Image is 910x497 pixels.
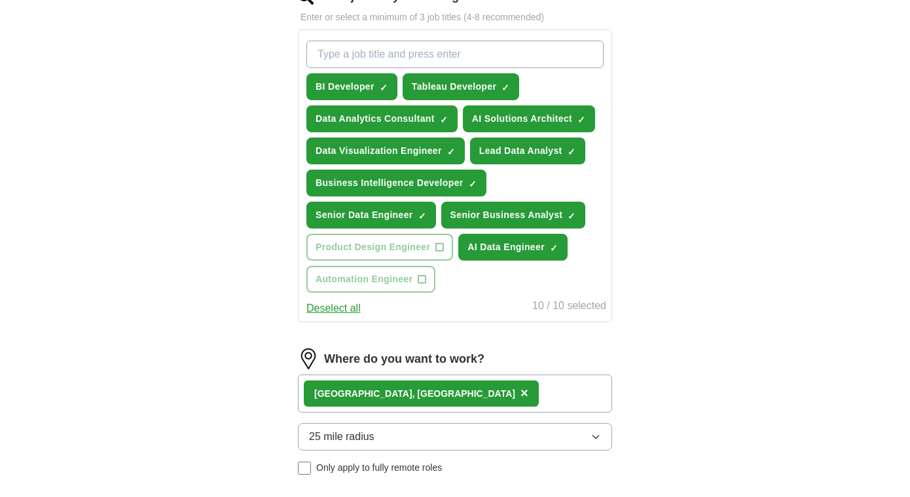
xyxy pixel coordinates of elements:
[568,147,575,157] span: ✓
[306,138,465,164] button: Data Visualization Engineer✓
[501,83,509,93] span: ✓
[403,73,519,100] button: Tableau Developer✓
[306,73,397,100] button: BI Developer✓
[316,461,442,475] span: Only apply to fully remote roles
[316,112,435,126] span: Data Analytics Consultant
[309,429,374,445] span: 25 mile radius
[306,234,453,261] button: Product Design Engineer
[441,202,586,229] button: Senior Business Analyst✓
[577,115,585,125] span: ✓
[458,234,568,261] button: AI Data Engineer✓
[298,423,612,451] button: 25 mile radius
[314,387,515,401] div: [GEOGRAPHIC_DATA], [GEOGRAPHIC_DATA]
[568,211,575,221] span: ✓
[316,144,442,158] span: Data Visualization Engineer
[298,10,612,24] p: Enter or select a minimum of 3 job titles (4-8 recommended)
[298,348,319,369] img: location.png
[316,208,413,222] span: Senior Data Engineer
[316,272,412,286] span: Automation Engineer
[467,240,545,254] span: AI Data Engineer
[316,80,374,94] span: BI Developer
[306,202,436,229] button: Senior Data Engineer✓
[316,176,464,190] span: Business Intelligence Developer
[324,350,484,368] label: Where do you want to work?
[479,144,562,158] span: Lead Data Analyst
[447,147,455,157] span: ✓
[550,243,558,253] span: ✓
[440,115,448,125] span: ✓
[520,384,528,403] button: ×
[306,170,486,196] button: Business Intelligence Developer✓
[306,266,435,293] button: Automation Engineer
[298,462,311,475] input: Only apply to fully remote roles
[520,386,528,400] span: ×
[450,208,563,222] span: Senior Business Analyst
[463,105,595,132] button: AI Solutions Architect✓
[306,105,458,132] button: Data Analytics Consultant✓
[469,179,477,189] span: ✓
[472,112,572,126] span: AI Solutions Architect
[532,298,606,316] div: 10 / 10 selected
[306,301,361,316] button: Deselect all
[412,80,496,94] span: Tableau Developer
[306,41,604,68] input: Type a job title and press enter
[380,83,388,93] span: ✓
[470,138,585,164] button: Lead Data Analyst✓
[418,211,426,221] span: ✓
[316,240,430,254] span: Product Design Engineer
